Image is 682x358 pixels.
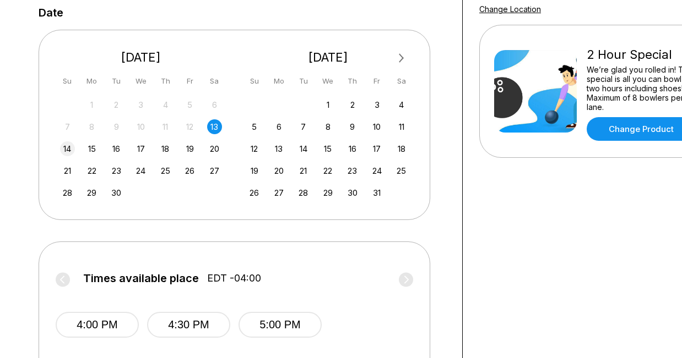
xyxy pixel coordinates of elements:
div: Choose Tuesday, September 16th, 2025 [109,141,124,156]
div: Choose Sunday, September 21st, 2025 [60,163,75,178]
div: Choose Wednesday, October 22nd, 2025 [321,163,335,178]
button: 5:00 PM [239,312,322,338]
div: Choose Friday, October 17th, 2025 [370,141,385,156]
div: month 2025-10 [246,96,411,200]
div: Choose Sunday, September 14th, 2025 [60,141,75,156]
span: Times available place [83,272,199,284]
div: Choose Monday, September 29th, 2025 [84,185,99,200]
div: Choose Tuesday, October 7th, 2025 [296,119,311,134]
button: Next Month [393,49,410,67]
div: Choose Sunday, October 26th, 2025 [247,185,262,200]
div: Choose Tuesday, October 21st, 2025 [296,163,311,178]
div: Fr [370,74,385,89]
div: Su [247,74,262,89]
div: Choose Thursday, September 25th, 2025 [158,163,173,178]
div: Mo [272,74,286,89]
div: Fr [182,74,197,89]
div: Choose Monday, September 15th, 2025 [84,141,99,156]
div: Choose Monday, September 22nd, 2025 [84,163,99,178]
div: Not available Thursday, September 4th, 2025 [158,97,173,112]
div: Choose Thursday, September 18th, 2025 [158,141,173,156]
div: Choose Tuesday, September 30th, 2025 [109,185,124,200]
div: Not available Tuesday, September 2nd, 2025 [109,97,124,112]
div: Sa [394,74,409,89]
div: Su [60,74,75,89]
div: Not available Tuesday, September 9th, 2025 [109,119,124,134]
div: Tu [109,74,124,89]
div: Choose Thursday, October 16th, 2025 [345,141,360,156]
div: We [133,74,148,89]
div: Not available Wednesday, September 3rd, 2025 [133,97,148,112]
div: Choose Saturday, September 13th, 2025 [207,119,222,134]
div: Choose Wednesday, September 17th, 2025 [133,141,148,156]
div: Choose Monday, October 13th, 2025 [272,141,286,156]
div: Choose Wednesday, September 24th, 2025 [133,163,148,178]
a: Change Location [479,4,541,14]
div: Choose Thursday, October 2nd, 2025 [345,97,360,112]
div: Choose Saturday, October 11th, 2025 [394,119,409,134]
div: [DATE] [243,50,414,65]
div: Choose Tuesday, October 14th, 2025 [296,141,311,156]
div: Choose Friday, October 24th, 2025 [370,163,385,178]
div: Choose Sunday, October 19th, 2025 [247,163,262,178]
div: Choose Monday, October 20th, 2025 [272,163,286,178]
span: EDT -04:00 [207,272,261,284]
div: Choose Wednesday, October 29th, 2025 [321,185,335,200]
button: 4:00 PM [56,312,139,338]
div: Choose Saturday, October 18th, 2025 [394,141,409,156]
div: Th [158,74,173,89]
div: Sa [207,74,222,89]
div: Choose Monday, October 6th, 2025 [272,119,286,134]
div: Choose Friday, September 19th, 2025 [182,141,197,156]
div: Choose Friday, October 3rd, 2025 [370,97,385,112]
button: 4:30 PM [147,312,230,338]
div: Not available Friday, September 5th, 2025 [182,97,197,112]
img: 2 Hour Special [494,50,577,133]
div: Th [345,74,360,89]
div: Choose Thursday, October 30th, 2025 [345,185,360,200]
div: Choose Sunday, September 28th, 2025 [60,185,75,200]
div: Choose Sunday, October 12th, 2025 [247,141,262,156]
div: Choose Thursday, October 9th, 2025 [345,119,360,134]
div: month 2025-09 [58,96,224,200]
div: We [321,74,335,89]
div: Choose Friday, September 26th, 2025 [182,163,197,178]
div: Choose Saturday, September 20th, 2025 [207,141,222,156]
div: Choose Friday, October 31st, 2025 [370,185,385,200]
div: Choose Tuesday, October 28th, 2025 [296,185,311,200]
div: Not available Monday, September 1st, 2025 [84,97,99,112]
div: Choose Saturday, October 4th, 2025 [394,97,409,112]
div: Not available Sunday, September 7th, 2025 [60,119,75,134]
div: Not available Saturday, September 6th, 2025 [207,97,222,112]
div: Choose Friday, October 10th, 2025 [370,119,385,134]
div: Not available Monday, September 8th, 2025 [84,119,99,134]
div: Not available Thursday, September 11th, 2025 [158,119,173,134]
div: Choose Wednesday, October 8th, 2025 [321,119,335,134]
div: Choose Wednesday, October 15th, 2025 [321,141,335,156]
div: Not available Friday, September 12th, 2025 [182,119,197,134]
label: Date [39,7,63,19]
div: Choose Saturday, September 27th, 2025 [207,163,222,178]
div: Mo [84,74,99,89]
div: Tu [296,74,311,89]
div: Not available Wednesday, September 10th, 2025 [133,119,148,134]
div: Choose Wednesday, October 1st, 2025 [321,97,335,112]
div: Choose Thursday, October 23rd, 2025 [345,163,360,178]
div: Choose Tuesday, September 23rd, 2025 [109,163,124,178]
div: Choose Sunday, October 5th, 2025 [247,119,262,134]
div: Choose Monday, October 27th, 2025 [272,185,286,200]
div: Choose Saturday, October 25th, 2025 [394,163,409,178]
div: [DATE] [56,50,226,65]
